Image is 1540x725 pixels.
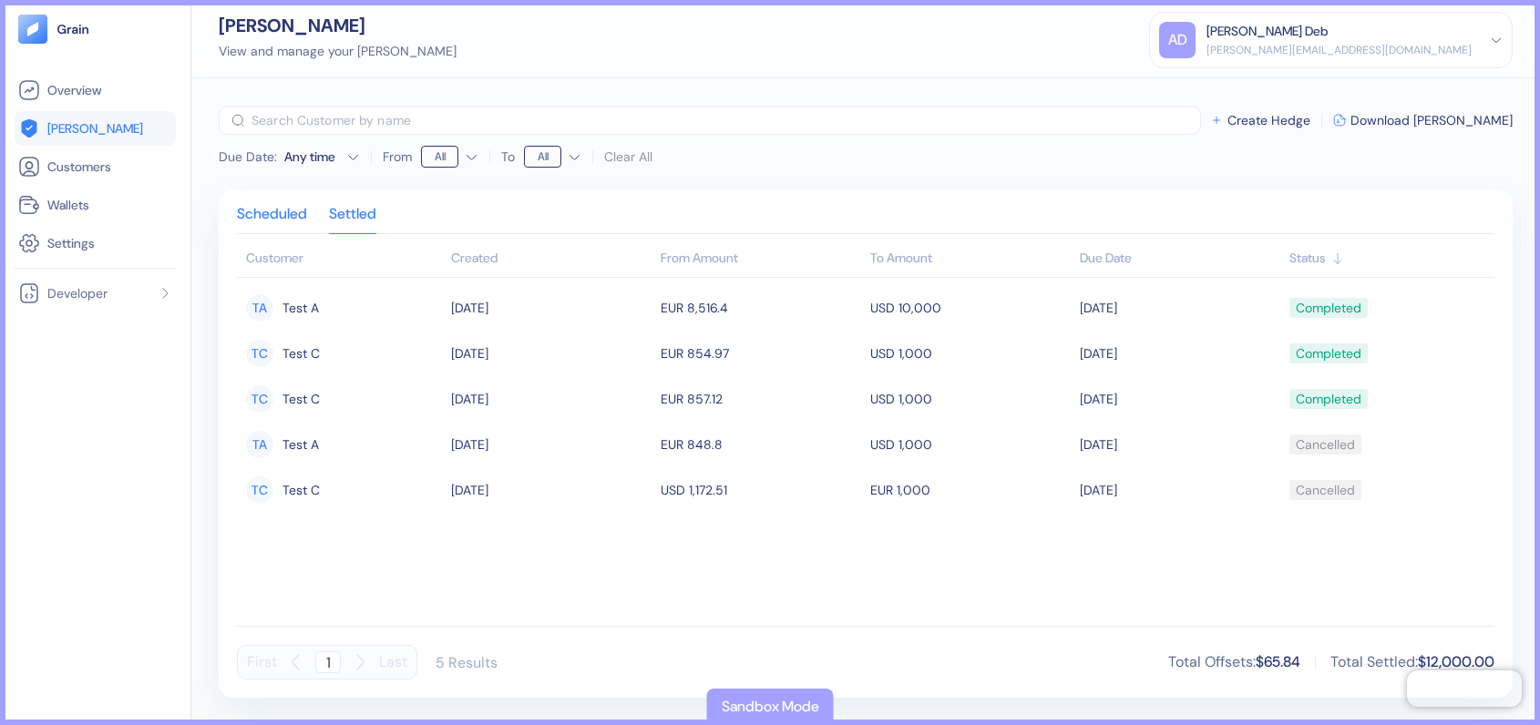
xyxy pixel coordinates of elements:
a: Overview [18,79,172,101]
th: To Amount [866,241,1075,278]
span: Developer [47,284,108,302]
button: First [247,645,277,679]
td: [DATE] [1075,422,1285,467]
div: Scheduled [237,208,307,233]
div: TA [246,294,273,322]
button: Create Hedge [1210,114,1310,127]
div: [PERSON_NAME] Deb [1206,22,1328,41]
td: [DATE] [447,285,656,331]
td: USD 1,172.51 [656,467,866,513]
label: To [501,150,515,163]
span: [PERSON_NAME] [47,119,143,138]
span: Overview [47,81,101,99]
td: [DATE] [1075,331,1285,376]
div: Sort ascending [1289,249,1485,268]
span: Download [PERSON_NAME] [1350,114,1513,127]
td: EUR 1,000 [866,467,1075,513]
div: Total Settled : [1330,651,1494,673]
div: Sort ascending [1080,249,1280,268]
td: [DATE] [447,331,656,376]
div: [PERSON_NAME][EMAIL_ADDRESS][DOMAIN_NAME] [1206,42,1472,58]
span: Settings [47,234,95,252]
th: Customer [237,241,447,278]
td: USD 1,000 [866,331,1075,376]
td: EUR 848.8 [656,422,866,467]
td: EUR 857.12 [656,376,866,422]
span: Customers [47,158,111,176]
td: EUR 854.97 [656,331,866,376]
img: logo-tablet-V2.svg [18,15,47,44]
span: Create Hedge [1227,114,1310,127]
iframe: Chatra live chat [1407,670,1522,707]
a: Customers [18,156,172,178]
div: TC [246,340,273,367]
a: Wallets [18,194,172,216]
span: Test C [282,338,320,369]
td: [DATE] [447,467,656,513]
div: Settled [329,208,376,233]
div: [PERSON_NAME] [219,16,457,35]
span: Wallets [47,196,89,214]
td: [DATE] [1075,285,1285,331]
div: Any time [284,148,339,166]
div: Completed [1296,338,1361,369]
button: From [421,142,478,171]
img: logo [56,23,90,36]
div: TA [246,431,273,458]
a: Settings [18,232,172,254]
td: USD 10,000 [866,285,1075,331]
td: USD 1,000 [866,376,1075,422]
td: [DATE] [447,376,656,422]
div: TC [246,476,273,504]
td: USD 1,000 [866,422,1075,467]
span: Test C [282,383,320,414]
button: Due Date:Any time [219,148,360,166]
div: TC [246,385,273,413]
div: Completed [1296,292,1361,323]
td: [DATE] [1075,376,1285,422]
div: Cancelled [1296,475,1355,505]
div: 5 Results [436,653,498,672]
div: Cancelled [1296,429,1355,460]
th: From Amount [656,241,866,278]
span: $65.84 [1256,652,1300,671]
div: View and manage your [PERSON_NAME] [219,42,457,61]
div: AD [1159,22,1196,58]
label: From [383,150,412,163]
td: [DATE] [1075,467,1285,513]
div: Total Offsets : [1168,651,1300,673]
div: Sort ascending [451,249,652,268]
button: To [524,142,581,171]
button: Last [379,645,407,679]
span: Test C [282,475,320,505]
td: [DATE] [447,422,656,467]
div: Sandbox Mode [722,696,819,718]
button: Download [PERSON_NAME] [1333,114,1513,127]
span: Test A [282,429,319,460]
a: [PERSON_NAME] [18,117,172,139]
span: $12,000.00 [1418,652,1494,671]
span: Due Date : [219,148,277,166]
div: Completed [1296,383,1361,414]
span: Test A [282,292,319,323]
input: Search Customer by name [252,106,1201,135]
td: EUR 8,516.4 [656,285,866,331]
